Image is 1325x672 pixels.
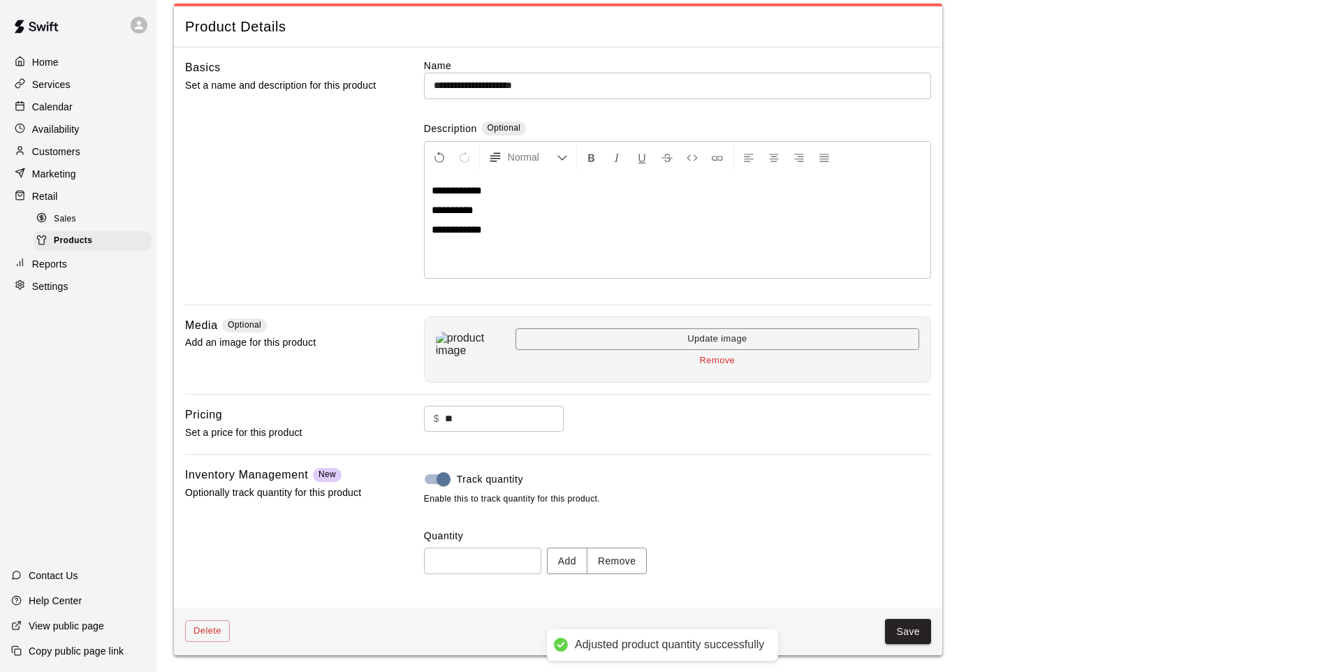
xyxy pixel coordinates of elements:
h6: Inventory Management [185,466,308,484]
p: Reports [32,257,67,271]
p: Set a price for this product [185,424,379,441]
button: Insert Link [705,145,729,170]
a: Home [11,52,146,73]
p: Retail [32,189,58,203]
span: Product Details [185,17,931,36]
button: Remove [587,548,647,574]
p: Copy public page link [29,644,124,658]
p: Contact Us [29,569,78,583]
a: Sales [34,208,157,230]
a: Availability [11,119,146,140]
button: Save [885,619,931,645]
label: Quantity [424,529,931,543]
label: Name [424,59,931,73]
p: Customers [32,145,80,159]
span: Track quantity [457,472,523,487]
p: Home [32,55,59,69]
button: Insert Code [680,145,704,170]
button: Format Strikethrough [655,145,679,170]
span: Products [54,234,92,248]
a: Customers [11,141,146,162]
span: Optional [228,320,261,330]
button: Center Align [762,145,786,170]
p: Settings [32,279,68,293]
button: Remove [515,350,919,372]
p: Add an image for this product [185,334,379,351]
h6: Basics [185,59,221,77]
button: Update image [515,328,919,350]
a: Reports [11,254,146,275]
p: Services [32,78,71,92]
a: Products [34,230,157,251]
span: Normal [508,150,557,164]
h6: Media [185,316,218,335]
button: Redo [453,145,476,170]
button: Format Bold [580,145,603,170]
button: Formatting Options [483,145,573,170]
a: Services [11,74,146,95]
span: Optional [487,123,520,133]
label: Description [424,122,477,138]
span: New [319,469,336,479]
p: Marketing [32,167,76,181]
p: Optionally track quantity for this product [185,484,379,502]
h6: Pricing [185,406,222,424]
img: product image [436,332,504,357]
button: Right Align [787,145,811,170]
a: Settings [11,276,146,297]
p: $ [434,411,439,426]
span: Enable this to track quantity for this product. [424,492,931,506]
div: Products [34,231,152,251]
button: Justify Align [812,145,836,170]
span: Sales [54,212,76,226]
button: Undo [427,145,451,170]
button: Left Align [737,145,761,170]
div: Adjusted product quantity successfully [575,638,764,652]
p: Calendar [32,100,73,114]
p: Help Center [29,594,82,608]
button: Format Underline [630,145,654,170]
div: Sales [34,210,152,229]
button: Add [547,548,587,574]
button: Format Italics [605,145,629,170]
p: View public page [29,619,104,633]
a: Marketing [11,163,146,184]
a: Calendar [11,96,146,117]
a: Retail [11,186,146,207]
button: Delete [185,620,230,642]
p: Availability [32,122,80,136]
p: Set a name and description for this product [185,77,379,94]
